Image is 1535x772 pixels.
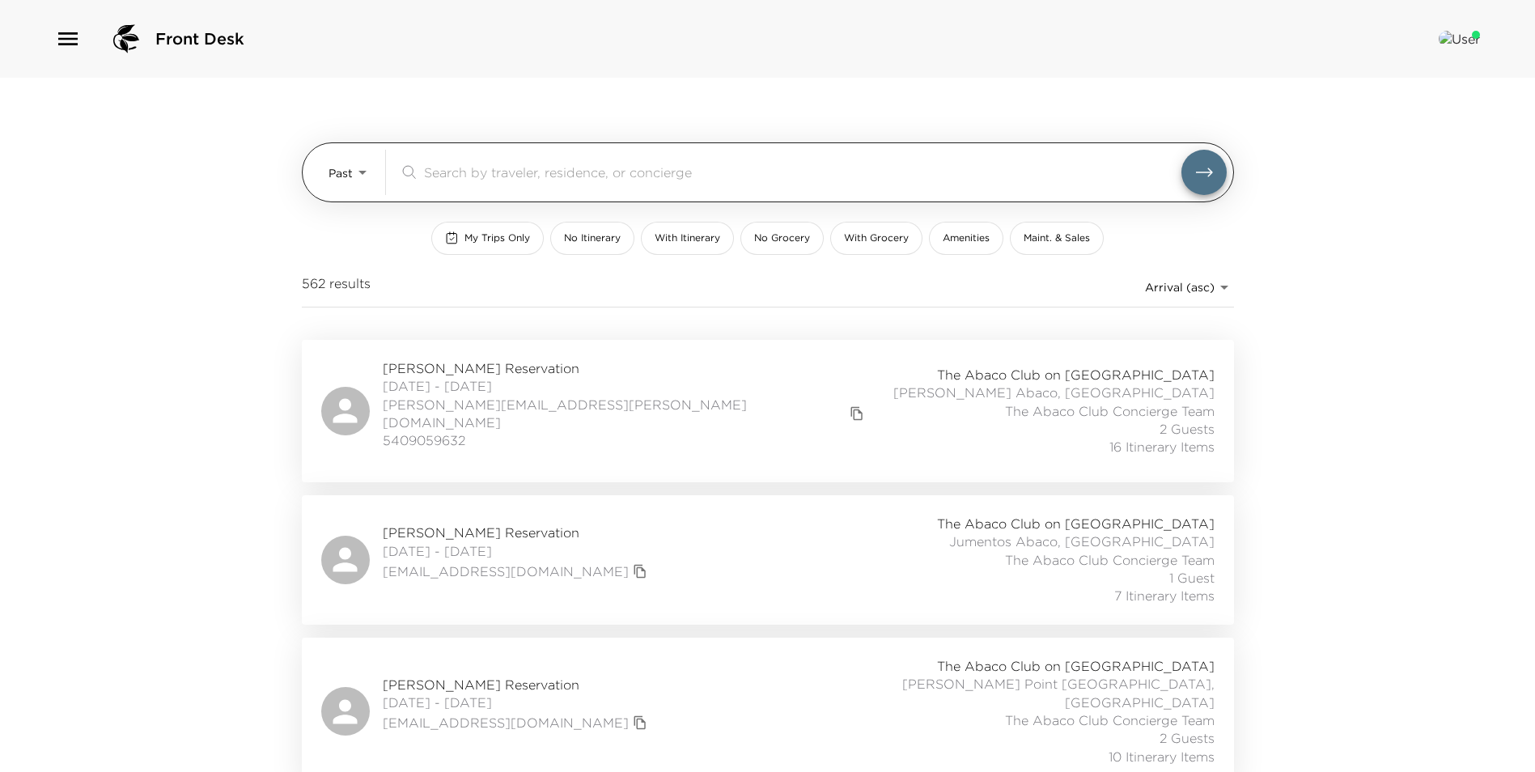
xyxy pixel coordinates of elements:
button: copy primary member email [629,711,651,734]
span: Arrival (asc) [1145,280,1215,295]
span: Jumentos Abaco, [GEOGRAPHIC_DATA] [949,532,1215,550]
button: copy primary member email [629,560,651,583]
button: No Itinerary [550,222,634,255]
button: With Grocery [830,222,922,255]
button: My Trips Only [431,222,544,255]
button: No Grocery [740,222,824,255]
span: The Abaco Club Concierge Team [1005,551,1215,569]
span: [DATE] - [DATE] [383,694,651,711]
span: The Abaco Club on [GEOGRAPHIC_DATA] [937,366,1215,384]
span: [PERSON_NAME] Abaco, [GEOGRAPHIC_DATA] [893,384,1215,401]
a: [EMAIL_ADDRESS][DOMAIN_NAME] [383,562,629,580]
span: The Abaco Club Concierge Team [1005,711,1215,729]
a: [PERSON_NAME][EMAIL_ADDRESS][PERSON_NAME][DOMAIN_NAME] [383,396,846,432]
span: Past [329,166,353,180]
span: [DATE] - [DATE] [383,377,869,395]
span: [PERSON_NAME] Point [GEOGRAPHIC_DATA], [GEOGRAPHIC_DATA] [857,675,1215,711]
span: With Grocery [844,231,909,245]
span: 16 Itinerary Items [1109,438,1215,456]
span: Maint. & Sales [1024,231,1090,245]
span: 562 results [302,274,371,300]
span: [PERSON_NAME] Reservation [383,524,651,541]
button: Amenities [929,222,1003,255]
input: Search by traveler, residence, or concierge [424,163,1181,181]
span: [PERSON_NAME] Reservation [383,676,651,694]
img: User [1439,31,1480,47]
a: [PERSON_NAME] Reservation[DATE] - [DATE][EMAIL_ADDRESS][DOMAIN_NAME]copy primary member emailThe ... [302,495,1234,625]
span: Front Desk [155,28,244,50]
a: [PERSON_NAME] Reservation[DATE] - [DATE][PERSON_NAME][EMAIL_ADDRESS][PERSON_NAME][DOMAIN_NAME]cop... [302,340,1234,482]
span: [DATE] - [DATE] [383,542,651,560]
span: Amenities [943,231,990,245]
span: The Abaco Club on [GEOGRAPHIC_DATA] [937,657,1215,675]
span: With Itinerary [655,231,720,245]
span: The Abaco Club Concierge Team [1005,402,1215,420]
span: No Itinerary [564,231,621,245]
span: The Abaco Club on [GEOGRAPHIC_DATA] [937,515,1215,532]
a: [EMAIL_ADDRESS][DOMAIN_NAME] [383,714,629,732]
span: My Trips Only [464,231,530,245]
span: 2 Guests [1160,420,1215,438]
button: Maint. & Sales [1010,222,1104,255]
button: copy primary member email [846,402,868,425]
span: 7 Itinerary Items [1114,587,1215,604]
span: 2 Guests [1160,729,1215,747]
span: 10 Itinerary Items [1109,748,1215,766]
span: 1 Guest [1169,569,1215,587]
span: [PERSON_NAME] Reservation [383,359,869,377]
span: 5409059632 [383,431,869,449]
button: With Itinerary [641,222,734,255]
img: logo [107,19,146,58]
span: No Grocery [754,231,810,245]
